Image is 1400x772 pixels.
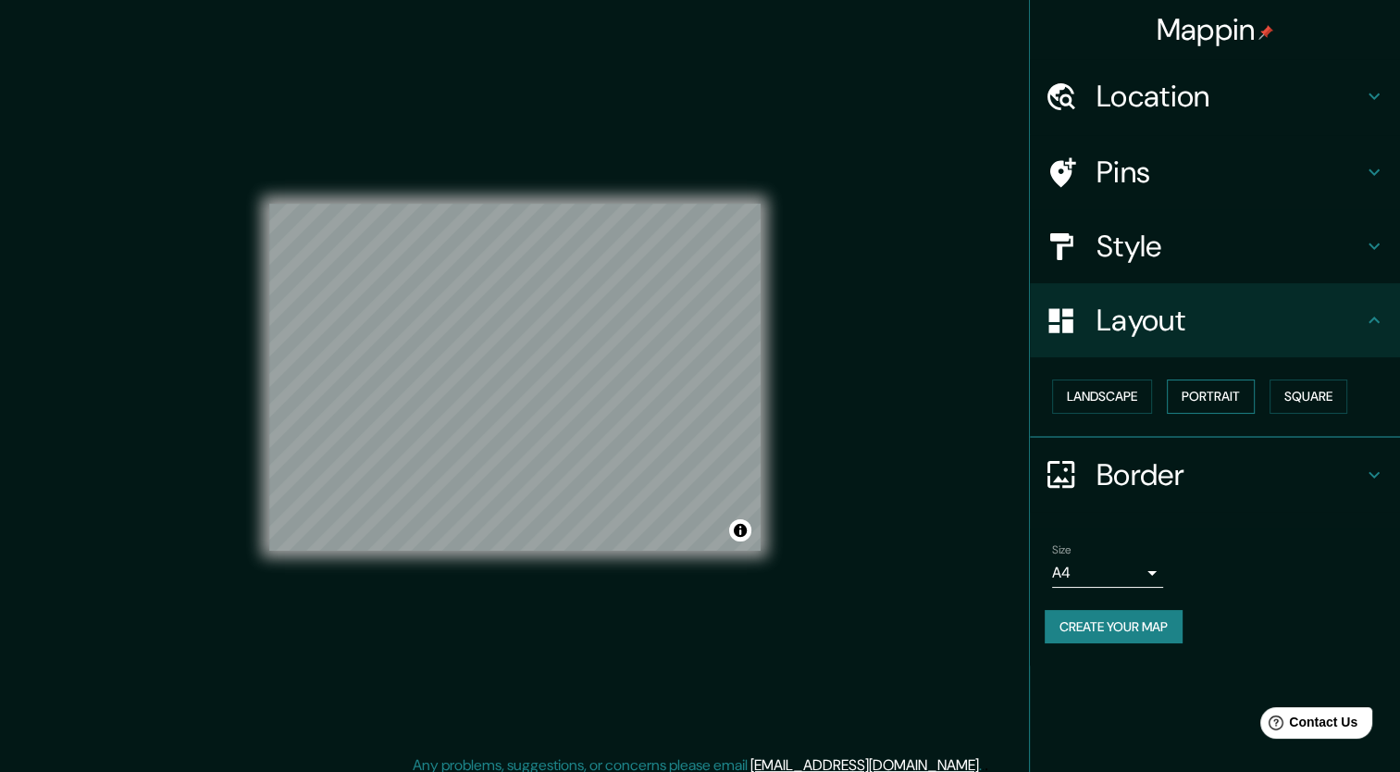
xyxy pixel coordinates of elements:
[1157,11,1274,48] h4: Mappin
[1167,380,1255,414] button: Portrait
[1030,438,1400,512] div: Border
[1052,380,1152,414] button: Landscape
[269,204,761,551] canvas: Map
[1030,283,1400,357] div: Layout
[1258,25,1273,40] img: pin-icon.png
[1052,558,1163,588] div: A4
[1030,135,1400,209] div: Pins
[1096,456,1363,493] h4: Border
[1096,228,1363,265] h4: Style
[1030,59,1400,133] div: Location
[1052,542,1072,557] label: Size
[1030,209,1400,283] div: Style
[1096,154,1363,191] h4: Pins
[1096,302,1363,339] h4: Layout
[1045,610,1183,644] button: Create your map
[1235,700,1380,752] iframe: Help widget launcher
[1270,380,1347,414] button: Square
[1096,78,1363,115] h4: Location
[729,519,751,542] button: Toggle attribution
